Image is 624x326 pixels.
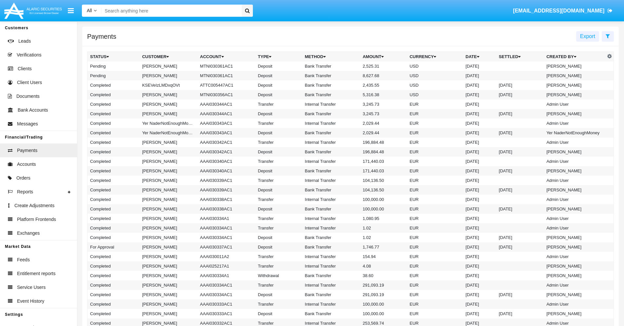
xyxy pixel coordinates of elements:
td: EUR [407,299,463,309]
td: Admin User [544,176,605,185]
td: Bank Transfer [302,61,360,71]
td: EUR [407,109,463,119]
span: Export [580,33,595,39]
td: EUR [407,242,463,252]
td: MTNI030361AC1 [198,71,255,80]
td: Completed [87,185,140,195]
td: 1.02 [360,233,407,242]
td: AAAI030344AC1 [198,99,255,109]
td: EUR [407,99,463,109]
td: [PERSON_NAME] [140,176,198,185]
span: Client Users [17,79,42,86]
td: [DATE] [463,204,496,214]
td: USD [407,61,463,71]
td: AAAI030339AC1 [198,176,255,185]
td: Admin User [544,299,605,309]
td: Completed [87,271,140,280]
th: Account [198,52,255,62]
td: [DATE] [463,99,496,109]
td: [DATE] [463,261,496,271]
td: [DATE] [496,166,544,176]
td: [DATE] [463,61,496,71]
td: Internal Transfer [302,280,360,290]
td: MTNI030356AC1 [198,90,255,99]
td: [DATE] [463,223,496,233]
td: Completed [87,290,140,299]
td: Transfer [255,157,302,166]
td: 4.08 [360,261,407,271]
td: AAAI030343AC1 [198,128,255,138]
span: Accounts [17,161,36,168]
td: Completed [87,147,140,157]
td: 1,080.95 [360,214,407,223]
td: [DATE] [463,166,496,176]
td: [PERSON_NAME] [140,99,198,109]
td: ATTC005447AC1 [198,80,255,90]
td: [PERSON_NAME] [140,109,198,119]
td: [PERSON_NAME] [140,90,198,99]
span: Platform Frontends [17,216,56,223]
td: Internal Transfer [302,214,360,223]
td: Deposit [255,204,302,214]
span: Create Adjustments [14,202,54,209]
td: Completed [87,99,140,109]
td: Transfer [255,280,302,290]
td: EUR [407,261,463,271]
th: Amount [360,52,407,62]
td: Bank Transfer [302,80,360,90]
td: Completed [87,176,140,185]
span: Messages [17,120,38,127]
td: 196,884.48 [360,138,407,147]
td: Admin User [544,280,605,290]
td: Internal Transfer [302,176,360,185]
h5: Payments [87,34,116,39]
td: [PERSON_NAME] [140,204,198,214]
td: 100,000.00 [360,309,407,318]
span: Entitlement reports [17,270,56,277]
td: [PERSON_NAME] [140,185,198,195]
td: Admin User [544,252,605,261]
td: 5,316.38 [360,90,407,99]
td: EUR [407,157,463,166]
td: Completed [87,119,140,128]
th: Created By [544,52,605,62]
td: [DATE] [463,290,496,299]
td: [PERSON_NAME] [544,233,605,242]
span: Exchanges [17,230,40,237]
td: AAAI030342AC1 [198,147,255,157]
td: Deposit [255,71,302,80]
td: [PERSON_NAME] [544,71,605,80]
td: AAAI030334A1 [198,214,255,223]
td: [PERSON_NAME] [140,71,198,80]
td: [PERSON_NAME] [544,242,605,252]
td: [DATE] [463,309,496,318]
td: Completed [87,204,140,214]
td: AAAI030340AC1 [198,166,255,176]
td: [PERSON_NAME] [140,252,198,261]
td: Completed [87,299,140,309]
td: AAAI030334AC1 [198,290,255,299]
td: 104,136.50 [360,176,407,185]
td: AAAI030338AC1 [198,195,255,204]
span: Bank Accounts [18,107,48,114]
td: Bank Transfer [302,147,360,157]
td: EUR [407,204,463,214]
th: Currency [407,52,463,62]
span: Clients [18,65,32,72]
td: Completed [87,157,140,166]
td: 291,093.19 [360,290,407,299]
td: Bank Transfer [302,271,360,280]
td: Bank Transfer [302,309,360,318]
span: Feeds [17,256,30,263]
td: Completed [87,233,140,242]
td: Completed [87,223,140,233]
td: Internal Transfer [302,138,360,147]
td: [PERSON_NAME] [544,109,605,119]
td: Completed [87,166,140,176]
td: AAAI030340AC1 [198,157,255,166]
td: [DATE] [463,90,496,99]
td: Admin User [544,99,605,109]
span: Leads [18,38,31,45]
td: EUR [407,280,463,290]
td: [PERSON_NAME] [544,204,605,214]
